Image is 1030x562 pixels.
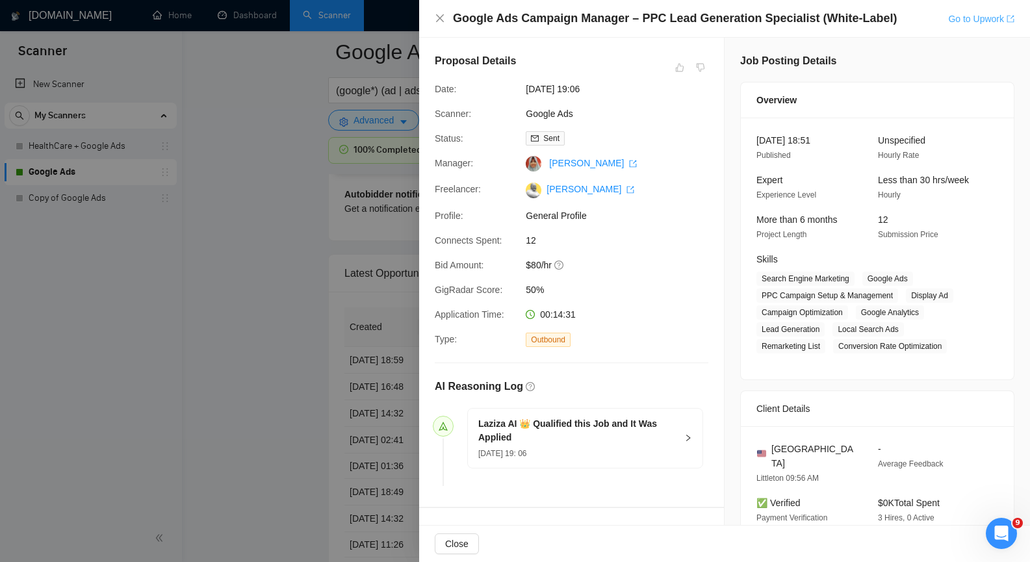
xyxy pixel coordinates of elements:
[445,537,469,551] span: Close
[526,382,535,391] span: question-circle
[878,498,940,508] span: $0K Total Spent
[878,513,934,522] span: 3 Hires, 0 Active
[832,322,903,337] span: Local Search Ads
[435,13,445,23] span: close
[756,190,816,199] span: Experience Level
[878,444,881,454] span: -
[878,459,944,468] span: Average Feedback
[540,309,576,320] span: 00:14:31
[878,135,925,146] span: Unspecified
[435,158,473,168] span: Manager:
[1012,518,1023,528] span: 9
[435,53,516,69] h5: Proposal Details
[771,442,857,470] span: [GEOGRAPHIC_DATA]
[435,184,481,194] span: Freelancer:
[435,309,504,320] span: Application Time:
[756,230,806,239] span: Project Length
[435,13,445,24] button: Close
[833,339,947,353] span: Conversion Rate Optimization
[856,305,924,320] span: Google Analytics
[756,254,778,264] span: Skills
[756,135,810,146] span: [DATE] 18:51
[756,305,848,320] span: Campaign Optimization
[531,134,539,142] span: mail
[756,175,782,185] span: Expert
[554,260,565,270] span: question-circle
[878,175,969,185] span: Less than 30 hrs/week
[878,230,938,239] span: Submission Price
[543,134,560,143] span: Sent
[756,322,825,337] span: Lead Generation
[878,190,901,199] span: Hourly
[756,513,827,522] span: Payment Verification
[435,524,667,555] h5: Describe your recent experience with similar projects
[435,260,484,270] span: Bid Amount:
[756,474,819,483] span: Littleton 09:56 AM
[526,258,721,272] span: $80/hr
[878,151,919,160] span: Hourly Rate
[478,417,676,444] h5: Laziza AI 👑 Qualified this Job and It Was Applied
[435,334,457,344] span: Type:
[629,160,637,168] span: export
[756,214,838,225] span: More than 6 months
[756,391,998,426] div: Client Details
[435,109,471,119] span: Scanner:
[526,209,721,223] span: General Profile
[435,533,479,554] button: Close
[626,186,634,194] span: export
[1007,15,1014,23] span: export
[757,449,766,458] img: 🇺🇸
[526,233,721,248] span: 12
[878,214,888,225] span: 12
[478,449,526,458] span: [DATE] 19: 06
[435,133,463,144] span: Status:
[756,288,898,303] span: PPC Campaign Setup & Management
[435,235,502,246] span: Connects Spent:
[439,422,448,431] span: send
[547,184,634,194] a: [PERSON_NAME] export
[453,10,897,27] h4: Google Ads Campaign Manager – PPC Lead Generation Specialist (White-Label)
[526,283,721,297] span: 50%
[756,151,791,160] span: Published
[526,82,721,96] span: [DATE] 19:06
[435,211,463,221] span: Profile:
[906,288,953,303] span: Display Ad
[684,434,692,442] span: right
[526,333,571,347] span: Outbound
[862,272,913,286] span: Google Ads
[435,285,502,295] span: GigRadar Score:
[435,379,523,394] h5: AI Reasoning Log
[948,14,1014,24] a: Go to Upworkexport
[526,310,535,319] span: clock-circle
[549,158,637,168] a: [PERSON_NAME] export
[986,518,1017,549] iframe: Intercom live chat
[526,107,721,121] span: Google Ads
[526,183,541,198] img: c1Jve4-8bI5f_gV8xTrQ4cdU2j0fYWBdk4ZuCBspGHH7KOCFYdG_I0DBs1_jCYNAP0
[756,339,825,353] span: Remarketing List
[756,93,797,107] span: Overview
[756,498,801,508] span: ✅ Verified
[435,84,456,94] span: Date:
[740,53,836,69] h5: Job Posting Details
[756,272,855,286] span: Search Engine Marketing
